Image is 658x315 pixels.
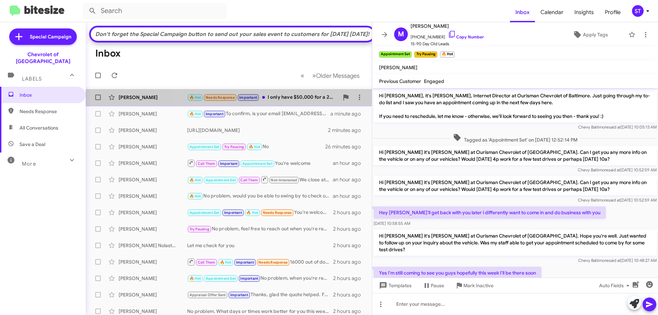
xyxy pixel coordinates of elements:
[374,206,606,219] p: Hey [PERSON_NAME]'ll get back with you later i differently want to come in and do business with you
[119,291,187,298] div: [PERSON_NAME]
[411,40,484,47] span: 15-90 Day Old Leads
[333,258,366,265] div: 2 hours ago
[333,193,366,199] div: an hour ago
[190,293,226,297] span: Appraisal Offer Sent
[578,197,657,203] span: Chevy Baltimore [DATE] 10:52:59 AM
[374,221,410,226] span: [DATE] 10:58:55 AM
[594,279,637,292] button: Auto Fields
[20,141,45,148] span: Save a Deal
[312,71,316,80] span: »
[609,258,621,263] span: said at
[440,51,455,58] small: 🔥 Hot
[190,276,201,281] span: 🔥 Hot
[510,2,535,22] a: Inbox
[187,110,330,118] div: To confirm, is your email [EMAIL_ADDRESS][DOMAIN_NAME]?
[398,29,404,40] span: M
[119,127,187,134] div: [PERSON_NAME]
[22,161,36,167] span: More
[417,279,450,292] button: Pause
[240,178,258,182] span: Call Them
[448,34,484,39] a: Copy Number
[220,260,232,265] span: 🔥 Hot
[30,33,71,40] span: Special Campaign
[119,160,187,167] div: [PERSON_NAME]
[535,2,569,22] a: Calendar
[240,276,258,281] span: Important
[431,279,444,292] span: Pause
[608,197,620,203] span: said at
[119,275,187,282] div: [PERSON_NAME]
[569,2,599,22] span: Insights
[187,258,333,266] div: 16000 out of door.
[333,275,366,282] div: 2 hours ago
[411,22,484,30] span: [PERSON_NAME]
[325,143,366,150] div: 26 minutes ago
[374,267,541,279] p: Yes I'm still coming to see you guys hopefully this week I'll be there soon
[224,210,242,215] span: Important
[374,146,657,165] p: Hi [PERSON_NAME] it's [PERSON_NAME] at Ourisman Chevrolet of [GEOGRAPHIC_DATA]. Can I get you any...
[296,69,308,83] button: Previous
[187,159,333,168] div: You're welcome
[599,2,626,22] a: Profile
[301,71,304,80] span: «
[249,145,260,149] span: 🔥 Hot
[83,3,227,19] input: Search
[328,127,366,134] div: 2 minutes ago
[224,145,244,149] span: Try Pausing
[608,167,620,172] span: said at
[187,175,333,184] div: We close at 9pm
[94,31,370,38] div: Don't forget the Special Campaign button to send out your sales event to customers for [DATE] [DA...
[379,64,417,71] span: [PERSON_NAME]
[187,308,333,315] div: No problem. What days or times work better for you this week or next? We can also text or call to...
[119,258,187,265] div: [PERSON_NAME]
[187,275,333,282] div: No problem, when you're ready feel free to reach out
[190,112,201,116] span: 🔥 Hot
[20,124,58,131] span: All Conversations
[95,48,121,59] h1: Inbox
[22,76,42,82] span: Labels
[372,279,417,292] button: Templates
[119,176,187,183] div: [PERSON_NAME]
[308,69,364,83] button: Next
[187,94,339,101] div: I only have $50,000 for a 2500 pickup if you can't make it work, I will have to go somewhere else
[333,308,366,315] div: 2 hours ago
[242,161,272,166] span: Appointment Set
[271,178,297,182] span: Not-Interested
[187,127,328,134] div: [URL][DOMAIN_NAME]
[374,230,657,256] p: Hi [PERSON_NAME] it's [PERSON_NAME] at Ourisman Chevrolet of [GEOGRAPHIC_DATA]. Hope you're well....
[239,95,257,100] span: Important
[190,194,201,198] span: 🔥 Hot
[119,242,187,249] div: [PERSON_NAME] Nolastname118506370
[187,209,333,217] div: You're welcome
[374,176,657,195] p: Hi [PERSON_NAME] it's [PERSON_NAME] at Ourisman Chevrolet of [GEOGRAPHIC_DATA]. Can I get you any...
[374,89,657,122] p: Hi [PERSON_NAME], it's [PERSON_NAME], Internet Director at Ourisman Chevrolet of Baltimore. Just ...
[187,225,333,233] div: No problem, feel free to reach out when you're ready
[424,78,444,84] span: Engaged
[198,161,216,166] span: Call Them
[119,143,187,150] div: [PERSON_NAME]
[9,28,77,45] a: Special Campaign
[297,69,364,83] nav: Page navigation example
[119,308,187,315] div: [PERSON_NAME]
[20,92,78,98] span: Inbox
[333,242,366,249] div: 2 hours ago
[220,161,238,166] span: Important
[330,110,366,117] div: a minute ago
[206,112,223,116] span: Important
[450,279,499,292] button: Mark Inactive
[206,178,236,182] span: Appointment Set
[578,167,657,172] span: Chevy Baltimore [DATE] 10:52:59 AM
[333,226,366,232] div: 2 hours ago
[463,279,493,292] span: Mark Inactive
[20,108,78,115] span: Needs Response
[119,193,187,199] div: [PERSON_NAME]
[190,210,220,215] span: Appointment Set
[378,279,412,292] span: Templates
[599,279,632,292] span: Auto Fields
[414,51,437,58] small: Try Pausing
[119,94,187,101] div: [PERSON_NAME]
[333,291,366,298] div: 2 hours ago
[626,5,650,17] button: ST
